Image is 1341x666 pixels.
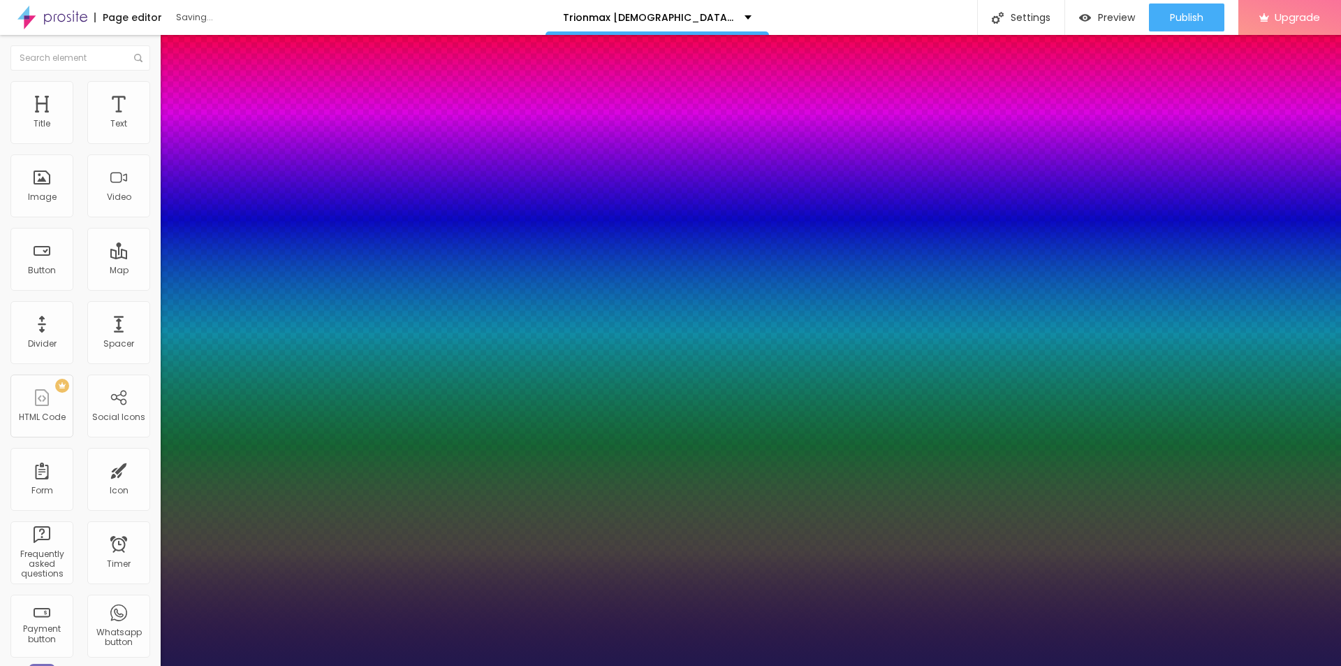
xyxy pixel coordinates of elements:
[1149,3,1224,31] button: Publish
[10,45,150,71] input: Search element
[176,13,337,22] div: Saving...
[110,119,127,129] div: Text
[110,266,129,275] div: Map
[110,486,129,495] div: Icon
[1065,3,1149,31] button: Preview
[94,13,162,22] div: Page editor
[1275,11,1320,23] span: Upgrade
[28,266,56,275] div: Button
[1098,12,1135,23] span: Preview
[1079,12,1091,24] img: view-1.svg
[34,119,50,129] div: Title
[992,12,1004,24] img: Icone
[28,192,57,202] div: Image
[28,339,57,349] div: Divider
[107,192,131,202] div: Video
[14,549,69,579] div: Frequently asked questions
[31,486,53,495] div: Form
[91,628,146,648] div: Whatsapp button
[1170,12,1203,23] span: Publish
[107,559,131,569] div: Timer
[14,624,69,644] div: Payment button
[19,412,66,422] div: HTML Code
[92,412,145,422] div: Social Icons
[103,339,134,349] div: Spacer
[134,54,142,62] img: Icone
[563,13,734,22] p: Trionmax [DEMOGRAPHIC_DATA][MEDICAL_DATA] Reviews 2025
